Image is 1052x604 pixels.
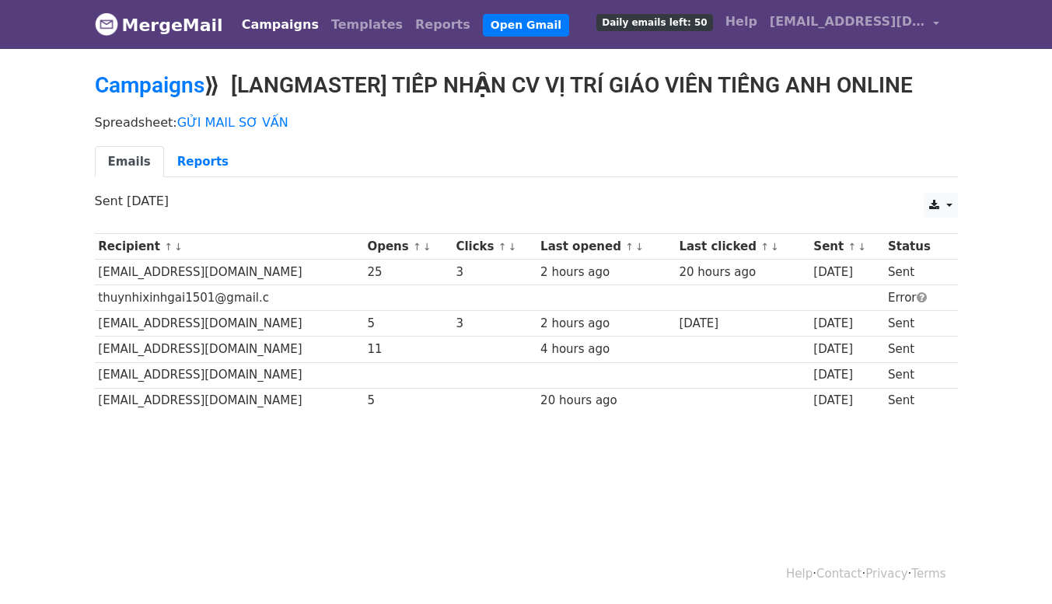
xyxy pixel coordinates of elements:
a: Campaigns [95,72,204,98]
div: [DATE] [813,366,880,384]
a: ↑ [413,241,421,253]
a: Reports [164,146,242,178]
div: 2 hours ago [540,264,672,281]
p: Spreadsheet: [95,114,958,131]
th: Sent [810,234,885,260]
div: 11 [367,340,448,358]
a: ↓ [771,241,779,253]
a: [EMAIL_ADDRESS][DOMAIN_NAME] [764,6,945,43]
a: ↓ [509,241,517,253]
div: 3 [456,315,533,333]
p: Sent [DATE] [95,193,958,209]
td: Sent [884,388,948,414]
td: [EMAIL_ADDRESS][DOMAIN_NAME] [95,337,364,362]
th: Last clicked [676,234,810,260]
a: Reports [409,9,477,40]
td: [EMAIL_ADDRESS][DOMAIN_NAME] [95,311,364,337]
th: Recipient [95,234,364,260]
a: ↓ [858,241,866,253]
span: Daily emails left: 50 [596,14,712,31]
th: Last opened [536,234,675,260]
th: Opens [364,234,453,260]
a: MergeMail [95,9,223,41]
div: 5 [367,315,448,333]
div: 3 [456,264,533,281]
th: Clicks [453,234,537,260]
a: Contact [816,567,862,581]
div: [DATE] [813,340,880,358]
img: MergeMail logo [95,12,118,36]
a: ↑ [625,241,634,253]
a: Help [786,567,813,581]
td: Sent [884,260,948,285]
a: Daily emails left: 50 [590,6,718,37]
td: Sent [884,311,948,337]
td: [EMAIL_ADDRESS][DOMAIN_NAME] [95,362,364,388]
div: [DATE] [813,392,880,410]
a: ↑ [760,241,769,253]
a: ↑ [164,241,173,253]
a: Emails [95,146,164,178]
div: [DATE] [813,264,880,281]
h2: ⟫ [LANGMASTER] TIẾP NHẬN CV VỊ TRÍ GIÁO VIÊN TIẾNG ANH ONLINE [95,72,958,99]
a: Templates [325,9,409,40]
a: ↓ [174,241,183,253]
td: thuynhixinhgai1501@gmail.c [95,285,364,311]
td: [EMAIL_ADDRESS][DOMAIN_NAME] [95,388,364,414]
div: [DATE] [679,315,806,333]
div: 2 hours ago [540,315,672,333]
th: Status [884,234,948,260]
a: Help [719,6,764,37]
a: ↑ [848,241,856,253]
span: [EMAIL_ADDRESS][DOMAIN_NAME] [770,12,925,31]
div: 5 [367,392,448,410]
div: [DATE] [813,315,880,333]
div: 20 hours ago [540,392,672,410]
a: GỬI MAIL SƠ VẤN [177,115,288,130]
a: Privacy [865,567,907,581]
a: ↓ [423,241,432,253]
a: ↓ [635,241,644,253]
div: 4 hours ago [540,340,672,358]
a: ↑ [498,241,507,253]
div: 20 hours ago [679,264,806,281]
td: Error [884,285,948,311]
div: 25 [367,264,448,281]
td: Sent [884,362,948,388]
a: Open Gmail [483,14,569,37]
td: [EMAIL_ADDRESS][DOMAIN_NAME] [95,260,364,285]
a: Terms [911,567,945,581]
a: Campaigns [236,9,325,40]
td: Sent [884,337,948,362]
